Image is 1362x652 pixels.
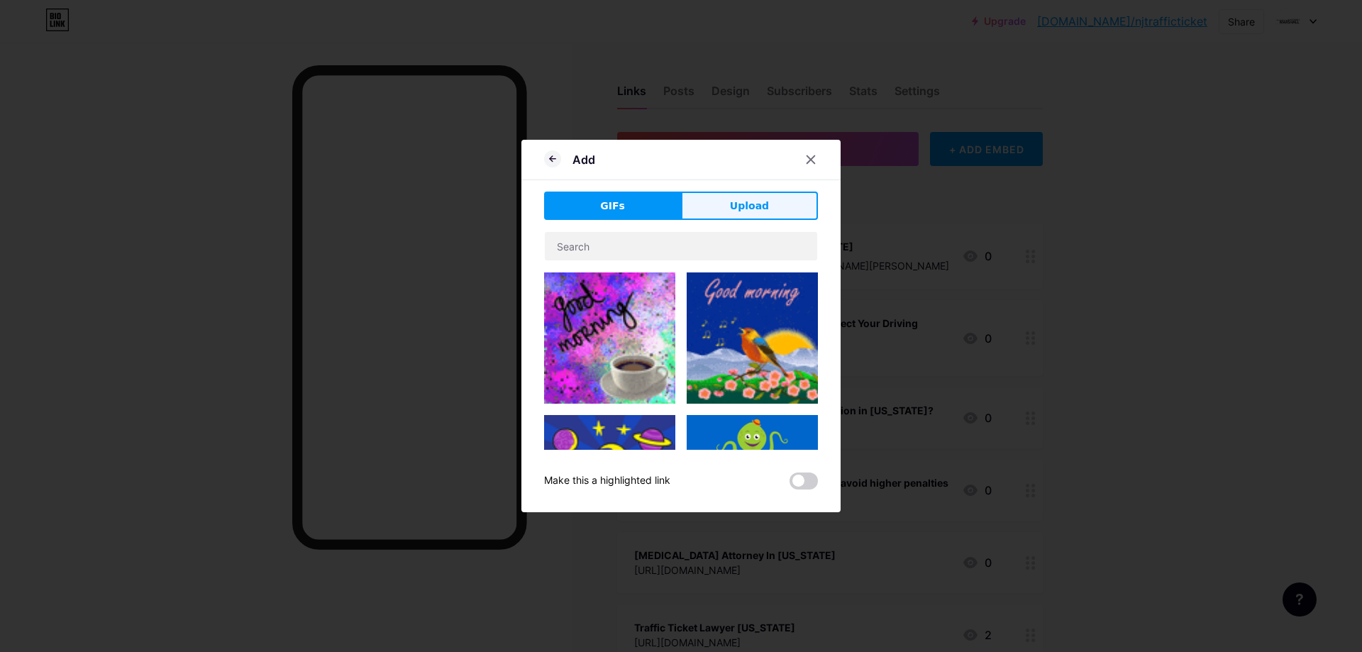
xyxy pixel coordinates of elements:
input: Search [545,232,817,260]
div: Make this a highlighted link [544,473,670,490]
div: Add [572,151,595,168]
img: Gihpy [687,415,818,520]
img: Gihpy [544,272,675,404]
img: Gihpy [687,272,818,404]
span: Upload [730,199,769,214]
button: GIFs [544,192,681,220]
button: Upload [681,192,818,220]
span: GIFs [600,199,625,214]
img: Gihpy [544,415,675,560]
